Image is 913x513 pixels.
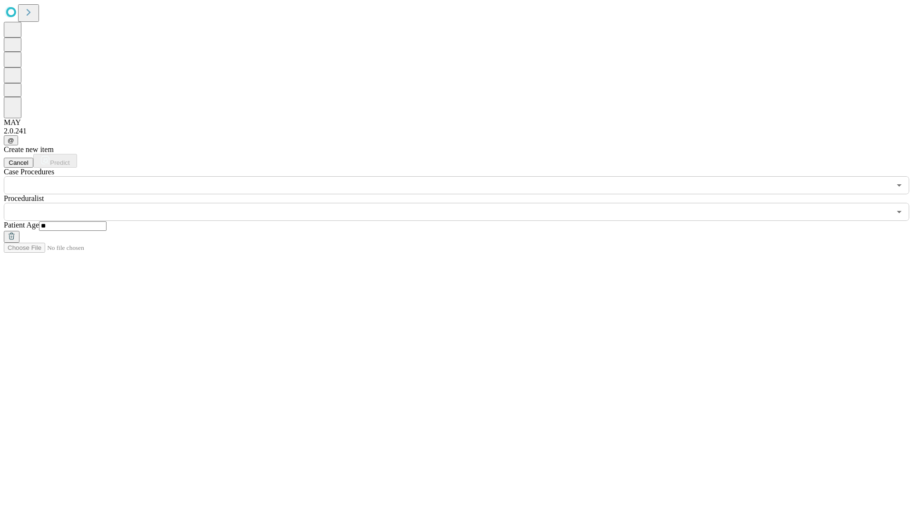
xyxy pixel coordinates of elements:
[893,179,906,192] button: Open
[4,221,39,229] span: Patient Age
[50,159,69,166] span: Predict
[4,194,44,202] span: Proceduralist
[4,127,909,135] div: 2.0.241
[4,168,54,176] span: Scheduled Procedure
[4,158,33,168] button: Cancel
[8,137,14,144] span: @
[4,135,18,145] button: @
[4,118,909,127] div: MAY
[33,154,77,168] button: Predict
[4,145,54,153] span: Create new item
[893,205,906,218] button: Open
[9,159,29,166] span: Cancel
